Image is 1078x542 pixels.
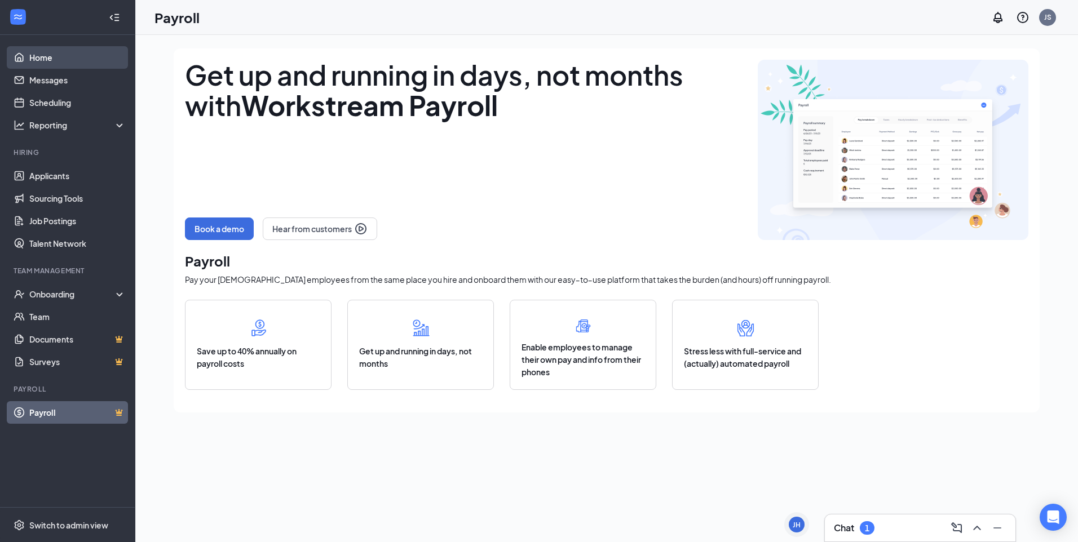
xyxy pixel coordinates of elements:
img: service [729,312,762,345]
svg: Notifications [991,11,1005,24]
div: 1 [865,523,869,533]
div: JH [793,520,801,530]
a: DocumentsCrown [29,328,126,350]
div: Onboarding [29,288,116,300]
span: Get up and running in days, not months with [185,57,683,122]
b: Workstream Payroll [241,88,498,122]
h1: Payroll [154,8,200,27]
div: Hiring [14,148,123,157]
svg: ComposeMessage [950,521,964,535]
a: PayrollCrown [29,401,126,424]
button: Hear from customers [263,217,377,240]
a: Team [29,305,126,328]
span: Pay your [DEMOGRAPHIC_DATA] employees from the same place you hire and onboard them with our easy... [185,274,831,285]
a: Applicants [29,165,126,187]
a: Messages [29,69,126,91]
button: ComposeMessage [948,519,966,537]
a: Home [29,46,126,69]
span: Enable employees to manage their own pay and info from their phones [522,341,644,378]
svg: Settings [14,519,25,531]
h1: Payroll [185,251,1028,270]
button: Book a demo [185,217,254,240]
img: phone [568,312,598,341]
div: Team Management [14,266,123,276]
a: Scheduling [29,91,126,114]
img: play [354,222,368,236]
svg: QuestionInfo [1016,11,1030,24]
a: Sourcing Tools [29,187,126,210]
h3: Chat [834,522,854,534]
span: Save up to 40% annually on payroll costs [197,345,320,370]
button: Minimize [988,519,1006,537]
div: Payroll [14,384,123,394]
div: Reporting [29,119,126,131]
span: Stress less with full-service and (actually) automated payroll [684,345,807,370]
svg: Minimize [991,521,1004,535]
a: Job Postings [29,210,126,232]
svg: WorkstreamLogo [12,11,24,23]
a: SurveysCrown [29,350,126,373]
div: Open Intercom Messenger [1040,504,1067,531]
img: survey-landing [758,60,1028,240]
div: JS [1044,12,1052,22]
svg: UserCheck [14,288,25,300]
img: run [404,312,438,345]
svg: Analysis [14,119,25,131]
div: Switch to admin view [29,519,108,531]
button: ChevronUp [968,519,986,537]
a: Talent Network [29,232,126,255]
svg: ChevronUp [970,521,984,535]
svg: Collapse [109,12,120,23]
img: save [242,312,275,345]
span: Get up and running in days, not months [359,345,482,370]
